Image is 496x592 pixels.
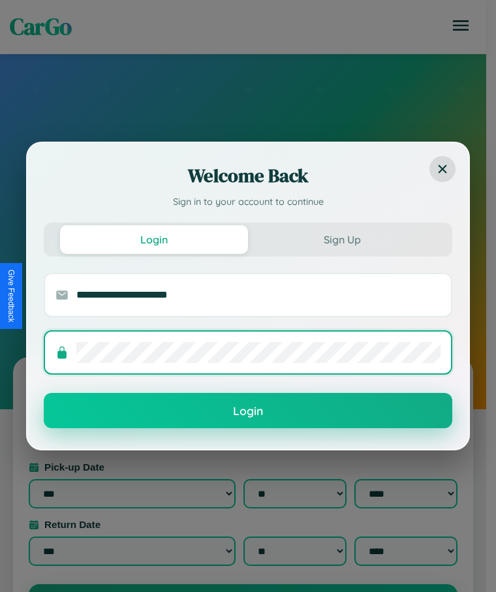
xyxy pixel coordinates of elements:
[7,270,16,322] div: Give Feedback
[44,393,452,428] button: Login
[44,163,452,189] h2: Welcome Back
[248,225,436,254] button: Sign Up
[60,225,248,254] button: Login
[44,195,452,210] p: Sign in to your account to continue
